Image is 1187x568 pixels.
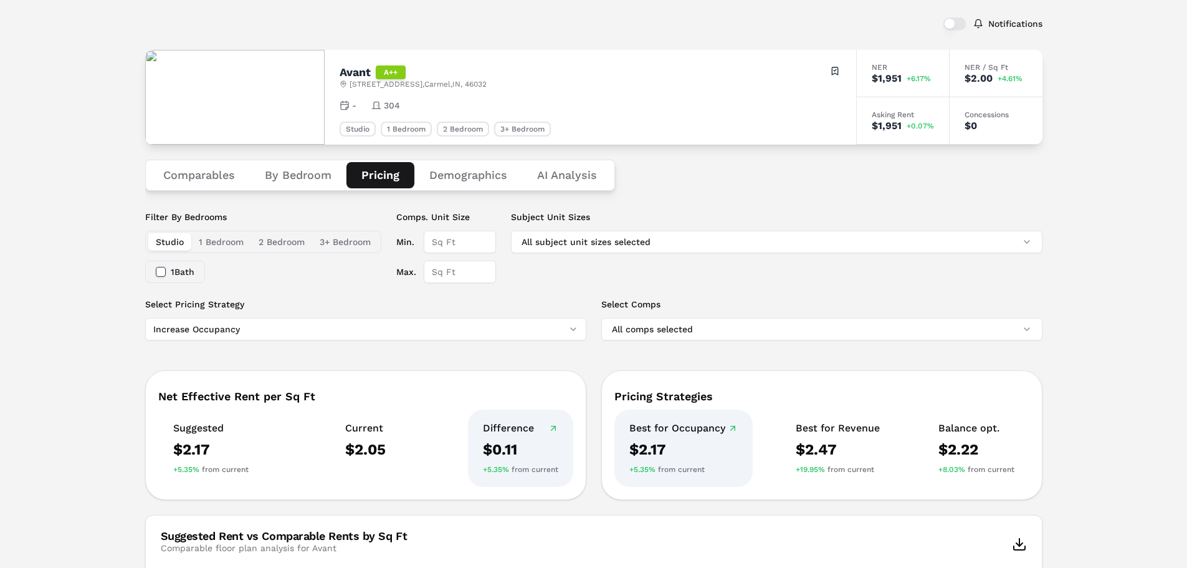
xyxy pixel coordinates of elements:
span: 304 [384,99,400,112]
input: Sq Ft [424,261,496,283]
div: from current [938,465,1014,474]
label: Max. [396,261,416,283]
button: Demographics [414,162,522,188]
label: Filter By Bedrooms [145,211,381,223]
div: Studio [340,122,376,137]
button: Pricing [346,162,414,188]
h2: Avant [340,67,371,78]
button: By Bedroom [250,162,346,188]
input: Sq Ft [424,231,496,253]
label: Select Pricing Strategy [145,298,586,310]
div: Net Effective Rent per Sq Ft [158,391,573,402]
button: Studio [148,233,191,251]
button: Comparables [148,162,250,188]
span: [STREET_ADDRESS] , Carmel , IN , 46032 [350,79,487,89]
div: $1,951 [872,74,902,84]
label: Comps. Unit Size [396,211,496,223]
button: All comps selected [601,318,1042,340]
div: 2 Bedroom [437,122,489,137]
div: $2.47 [796,440,880,460]
label: Notifications [988,19,1042,28]
div: $0.11 [483,440,558,460]
span: +0.07% [907,122,934,130]
button: All subject unit sizes selected [511,231,1042,253]
div: $1,951 [872,121,902,131]
button: AI Analysis [522,162,612,188]
button: 3+ Bedroom [312,233,378,251]
div: NER [872,64,934,71]
div: $2.22 [938,440,1014,460]
label: 1 Bath [171,267,194,276]
div: Best for Revenue [796,422,880,435]
div: from current [173,465,249,474]
button: 2 Bedroom [251,233,312,251]
div: Current [345,422,386,435]
div: $2.17 [629,440,738,460]
div: $0 [965,121,977,131]
button: 1 Bedroom [191,233,251,251]
span: +5.35% [483,465,509,474]
span: +5.35% [173,465,199,474]
div: $2.17 [173,440,249,460]
div: Suggested [173,422,249,435]
div: Concessions [965,111,1027,118]
span: +8.03% [938,465,965,474]
div: Suggested Rent vs Comparable Rents by Sq Ft [161,531,408,542]
div: Asking Rent [872,111,934,118]
label: Min. [396,231,416,253]
div: 3+ Bedroom [494,122,551,137]
div: from current [629,465,738,474]
span: +6.17% [907,75,931,82]
span: - [352,99,356,112]
label: Select Comps [601,298,1042,310]
div: $2.00 [965,74,993,84]
div: Comparable floor plan analysis for Avant [161,542,408,554]
div: from current [483,465,558,474]
div: Difference [483,422,558,435]
div: 1 Bedroom [381,122,432,137]
div: A++ [376,65,406,79]
div: Balance opt. [938,422,1014,435]
label: Subject Unit Sizes [511,211,1042,223]
div: Best for Occupancy [629,422,738,435]
div: from current [796,465,880,474]
div: Pricing Strategies [614,391,1029,402]
div: NER / Sq Ft [965,64,1027,71]
span: +19.95% [796,465,825,474]
div: $2.05 [345,440,386,460]
span: +4.61% [998,75,1023,82]
span: +5.35% [629,465,655,474]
